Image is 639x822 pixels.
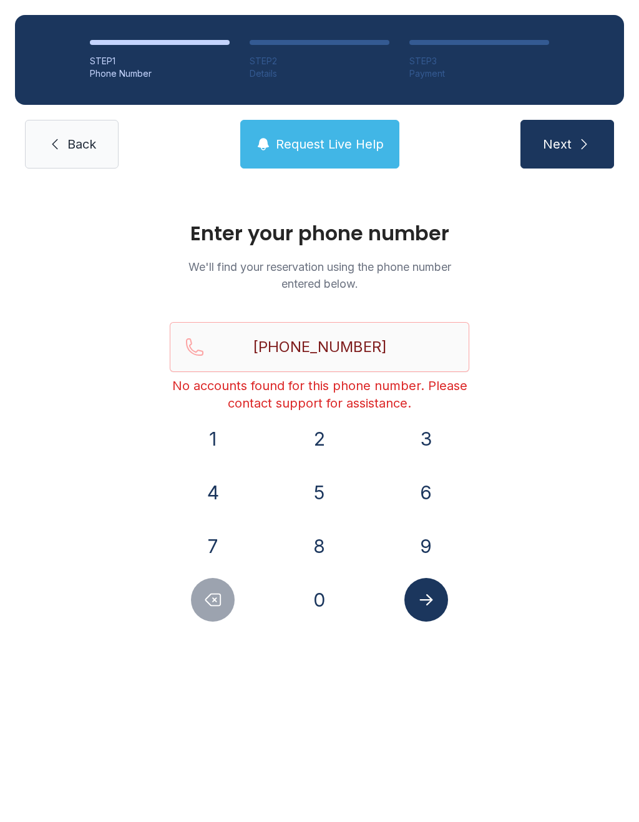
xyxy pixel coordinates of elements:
[404,417,448,461] button: 3
[191,471,235,514] button: 4
[409,67,549,80] div: Payment
[170,377,469,412] div: No accounts found for this phone number. Please contact support for assistance.
[404,578,448,622] button: Submit lookup form
[90,55,230,67] div: STEP 1
[409,55,549,67] div: STEP 3
[298,417,341,461] button: 2
[404,524,448,568] button: 9
[404,471,448,514] button: 6
[191,417,235,461] button: 1
[276,135,384,153] span: Request Live Help
[250,55,389,67] div: STEP 2
[298,471,341,514] button: 5
[543,135,572,153] span: Next
[170,258,469,292] p: We'll find your reservation using the phone number entered below.
[298,578,341,622] button: 0
[250,67,389,80] div: Details
[90,67,230,80] div: Phone Number
[170,322,469,372] input: Reservation phone number
[67,135,96,153] span: Back
[191,578,235,622] button: Delete number
[191,524,235,568] button: 7
[298,524,341,568] button: 8
[170,223,469,243] h1: Enter your phone number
